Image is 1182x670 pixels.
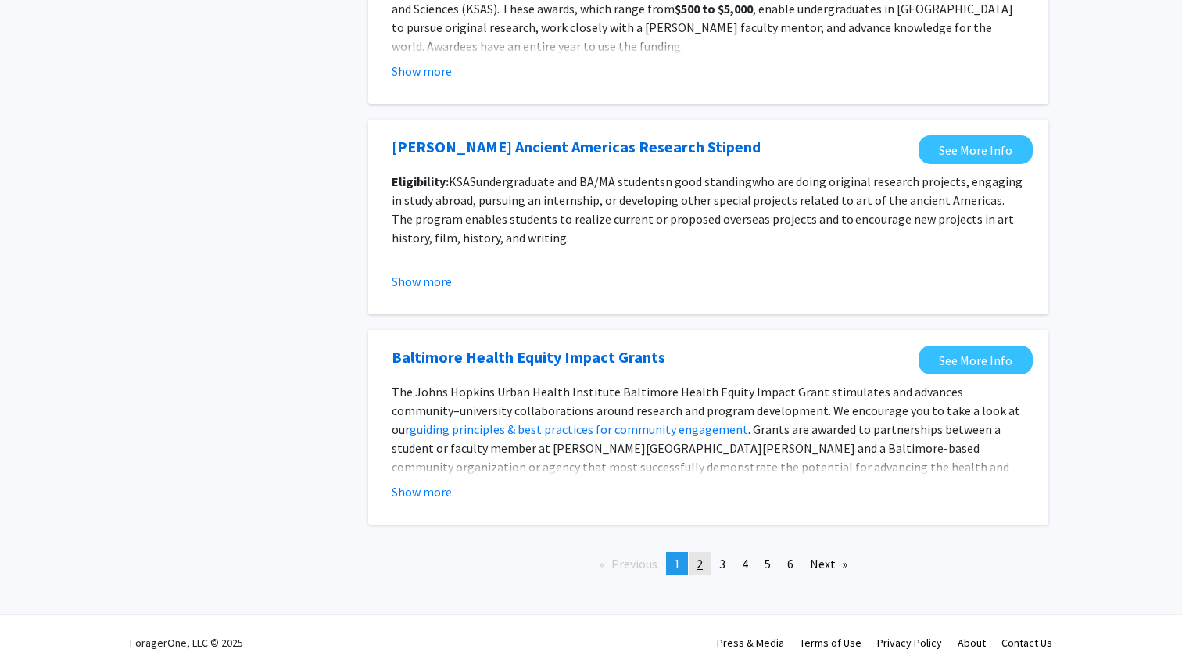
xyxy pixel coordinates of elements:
p: KSAS n good standing [392,172,1025,247]
span: 3 [719,556,725,571]
span: The Johns Hopkins Urban Health Institute Baltimore Health Equity Impact Grant stimulates and adva... [392,384,1020,437]
ul: Pagination [368,552,1048,575]
iframe: Chat [12,600,66,658]
a: Next page [802,552,855,575]
span: 2 [697,556,703,571]
a: Privacy Policy [877,636,942,650]
button: Show more [392,62,452,81]
div: ForagerOne, LLC © 2025 [130,615,243,670]
a: Terms of Use [800,636,861,650]
button: Show more [392,482,452,501]
a: Opens in a new tab [392,135,761,159]
a: Opens in a new tab [919,346,1033,374]
span: Previous [611,556,657,571]
span: 6 [787,556,793,571]
span: 4 [742,556,748,571]
a: Press & Media [717,636,784,650]
button: Show more [392,272,452,291]
span: 5 [765,556,771,571]
a: Contact Us [1001,636,1052,650]
a: Opens in a new tab [919,135,1033,164]
span: undergraduate and BA/MA students [476,174,665,189]
strong: Eligibility: [392,174,449,189]
a: About [958,636,986,650]
a: guiding principles & best practices for community engagement [410,421,748,437]
span: 1 [674,556,680,571]
a: Opens in a new tab [392,346,665,369]
strong: $500 to $5,000 [675,1,753,16]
